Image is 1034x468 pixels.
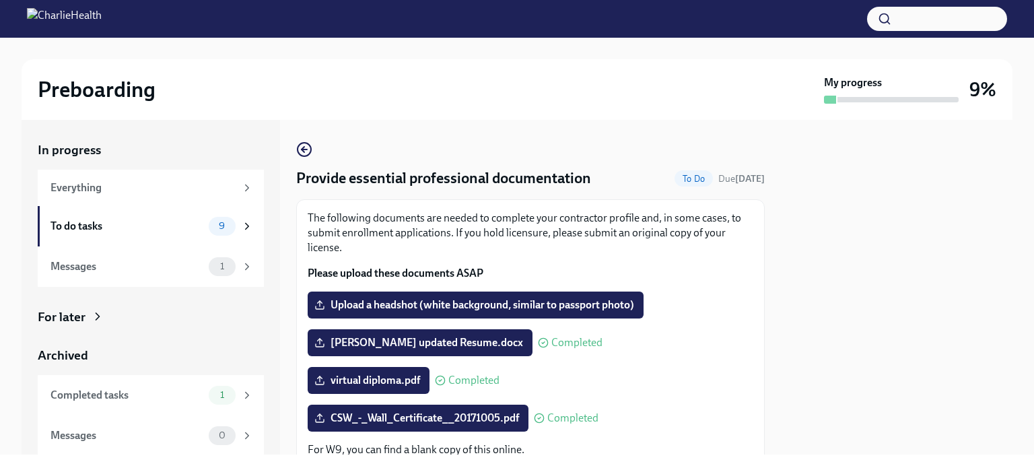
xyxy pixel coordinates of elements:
div: Everything [50,180,236,195]
span: September 23rd, 2025 09:00 [718,172,765,185]
span: virtual diploma.pdf [317,374,420,387]
div: Completed tasks [50,388,203,403]
span: To Do [675,174,713,184]
a: In progress [38,141,264,159]
div: Messages [50,428,203,443]
span: 9 [211,221,233,231]
label: CSW_-_Wall_Certificate__20171005.pdf [308,405,528,432]
p: For W9, you can find a blank copy of this online. [308,442,753,457]
a: For later [38,308,264,326]
span: Due [718,173,765,185]
div: To do tasks [50,219,203,234]
span: 1 [212,390,232,400]
label: [PERSON_NAME] updated Resume.docx [308,329,532,356]
span: Upload a headshot (white background, similar to passport photo) [317,298,634,312]
a: Messages0 [38,415,264,456]
h4: Provide essential professional documentation [296,168,591,189]
span: Completed [448,375,499,386]
span: [PERSON_NAME] updated Resume.docx [317,336,523,349]
a: To do tasks9 [38,206,264,246]
div: Messages [50,259,203,274]
span: CSW_-_Wall_Certificate__20171005.pdf [317,411,519,425]
p: The following documents are needed to complete your contractor profile and, in some cases, to sub... [308,211,753,255]
img: CharlieHealth [27,8,102,30]
span: 1 [212,261,232,271]
h2: Preboarding [38,76,156,103]
a: Everything [38,170,264,206]
h3: 9% [969,77,996,102]
label: Upload a headshot (white background, similar to passport photo) [308,292,644,319]
span: 0 [211,430,234,440]
strong: Please upload these documents ASAP [308,267,483,279]
span: Completed [551,337,602,348]
a: Messages1 [38,246,264,287]
div: For later [38,308,85,326]
a: Archived [38,347,264,364]
a: Completed tasks1 [38,375,264,415]
strong: My progress [824,75,882,90]
span: Completed [547,413,598,424]
label: virtual diploma.pdf [308,367,429,394]
strong: [DATE] [735,173,765,185]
